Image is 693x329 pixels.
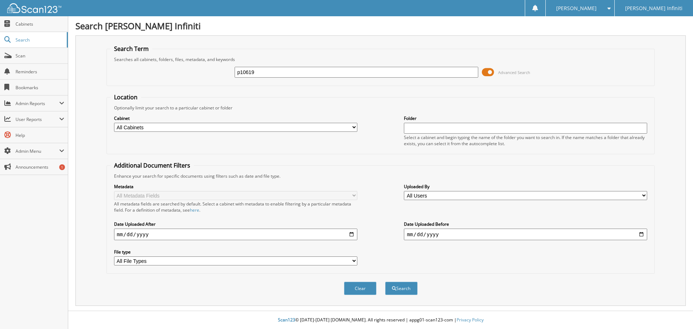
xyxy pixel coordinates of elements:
[190,207,199,213] a: here
[110,161,194,169] legend: Additional Document Filters
[114,221,357,227] label: Date Uploaded After
[404,134,647,147] div: Select a cabinet and begin typing the name of the folder you want to search in. If the name match...
[59,164,65,170] div: 1
[110,93,141,101] legend: Location
[404,115,647,121] label: Folder
[404,183,647,190] label: Uploaded By
[16,21,64,27] span: Cabinets
[110,45,152,53] legend: Search Term
[114,249,357,255] label: File type
[344,282,376,295] button: Clear
[16,37,63,43] span: Search
[110,173,651,179] div: Enhance your search for specific documents using filters such as date and file type.
[68,311,693,329] div: © [DATE]-[DATE] [DOMAIN_NAME]. All rights reserved | appg01-scan123-com |
[16,69,64,75] span: Reminders
[114,201,357,213] div: All metadata fields are searched by default. Select a cabinet with metadata to enable filtering b...
[110,56,651,62] div: Searches all cabinets, folders, files, metadata, and keywords
[16,116,59,122] span: User Reports
[625,6,683,10] span: [PERSON_NAME] Infiniti
[16,100,59,107] span: Admin Reports
[16,53,64,59] span: Scan
[404,221,647,227] label: Date Uploaded Before
[457,317,484,323] a: Privacy Policy
[556,6,597,10] span: [PERSON_NAME]
[114,115,357,121] label: Cabinet
[657,294,693,329] iframe: Chat Widget
[498,70,530,75] span: Advanced Search
[114,229,357,240] input: start
[404,229,647,240] input: end
[7,3,61,13] img: scan123-logo-white.svg
[278,317,295,323] span: Scan123
[16,164,64,170] span: Announcements
[110,105,651,111] div: Optionally limit your search to a particular cabinet or folder
[16,148,59,154] span: Admin Menu
[16,132,64,138] span: Help
[75,20,686,32] h1: Search [PERSON_NAME] Infiniti
[16,85,64,91] span: Bookmarks
[114,183,357,190] label: Metadata
[385,282,418,295] button: Search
